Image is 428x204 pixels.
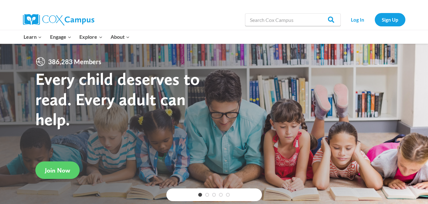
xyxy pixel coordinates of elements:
input: Search Cox Campus [245,13,341,26]
a: 3 [212,193,216,197]
nav: Primary Navigation [20,30,134,44]
a: 1 [198,193,202,197]
img: Cox Campus [23,14,94,25]
nav: Secondary Navigation [344,13,405,26]
span: Join Now [45,167,70,174]
span: About [111,33,130,41]
a: Sign Up [375,13,405,26]
span: Explore [79,33,102,41]
span: 386,283 Members [46,57,104,67]
a: 4 [219,193,223,197]
strong: Every child deserves to read. Every adult can help. [35,69,200,129]
a: Join Now [35,161,80,179]
span: Engage [50,33,71,41]
a: 5 [226,193,230,197]
a: 2 [205,193,209,197]
a: Log In [344,13,372,26]
span: Learn [24,33,42,41]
